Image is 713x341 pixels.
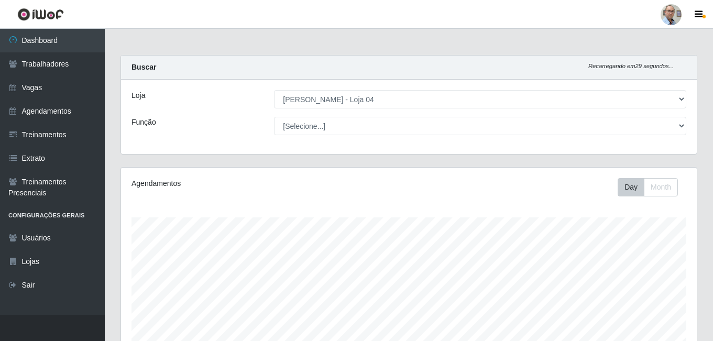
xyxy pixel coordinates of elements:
[618,178,678,196] div: First group
[644,178,678,196] button: Month
[618,178,644,196] button: Day
[588,63,674,69] i: Recarregando em 29 segundos...
[131,117,156,128] label: Função
[618,178,686,196] div: Toolbar with button groups
[17,8,64,21] img: CoreUI Logo
[131,63,156,71] strong: Buscar
[131,178,354,189] div: Agendamentos
[131,90,145,101] label: Loja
